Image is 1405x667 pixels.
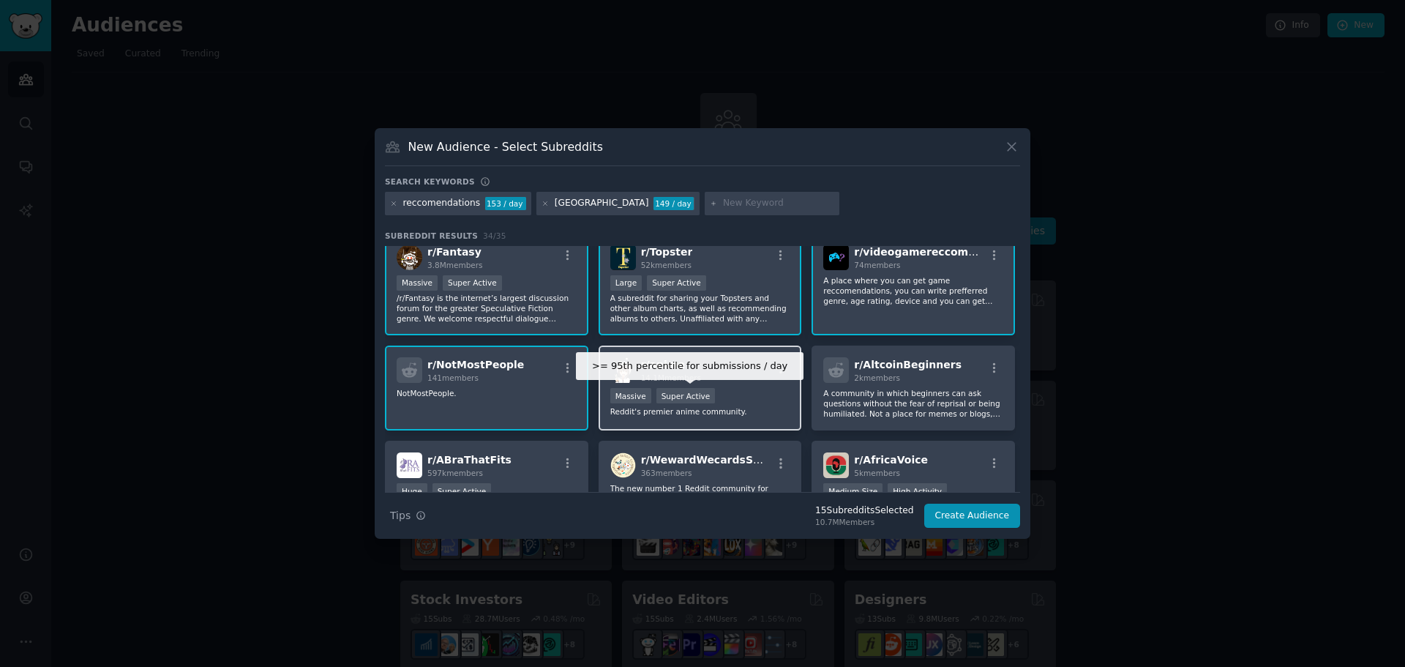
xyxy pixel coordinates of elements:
[390,508,411,523] span: Tips
[610,406,790,417] p: Reddit's premier anime community.
[385,503,431,529] button: Tips
[555,197,649,210] div: [GEOGRAPHIC_DATA]
[656,388,716,403] div: Super Active
[641,469,692,477] span: 363 members
[610,483,790,514] p: The new number 1 Reddit community for WeCards trading. Rule #1 and #100: be nice with other trade...
[641,454,777,466] span: r/ WewardWecardsSwap
[610,357,636,383] img: anime
[397,388,577,398] p: NotMostPeople.
[610,245,636,270] img: Topster
[888,483,947,499] div: High Activity
[854,469,900,477] span: 5k members
[823,245,849,270] img: videogamereccomend
[854,359,962,370] span: r/ AltcoinBeginners
[427,454,512,466] span: r/ ABraThatFits
[854,373,900,382] span: 2k members
[823,275,1003,306] p: A place where you can get game reccomendations, you can write prefferred genre, age rating, devic...
[723,197,834,210] input: New Keyword
[427,261,483,269] span: 3.8M members
[397,483,427,499] div: Huge
[610,293,790,324] p: A subreddit for sharing your Topsters and other album charts, as well as recommending albums to o...
[385,176,475,187] h3: Search keywords
[641,359,685,370] span: r/ anime
[815,517,913,527] div: 10.7M Members
[443,275,502,291] div: Super Active
[653,197,694,210] div: 149 / day
[427,469,483,477] span: 597k members
[485,197,526,210] div: 153 / day
[641,261,692,269] span: 52k members
[403,197,481,210] div: reccomendations
[641,246,693,258] span: r/ Topster
[483,231,506,240] span: 34 / 35
[647,275,706,291] div: Super Active
[427,359,524,370] span: r/ NotMostPeople
[408,139,603,154] h3: New Audience - Select Subreddits
[397,245,422,270] img: Fantasy
[397,293,577,324] p: /r/Fantasy is the internet’s largest discussion forum for the greater Speculative Fiction genre. ...
[823,483,883,499] div: Medium Size
[610,388,651,403] div: Massive
[385,231,478,241] span: Subreddit Results
[823,452,849,478] img: AfricaVoice
[427,246,482,258] span: r/ Fantasy
[397,275,438,291] div: Massive
[854,261,900,269] span: 74 members
[641,373,701,382] span: 14.1M members
[610,275,642,291] div: Large
[427,373,479,382] span: 141 members
[854,454,928,466] span: r/ AfricaVoice
[924,504,1021,529] button: Create Audience
[397,452,422,478] img: ABraThatFits
[854,246,989,258] span: r/ videogamereccomend
[432,483,492,499] div: Super Active
[610,452,636,478] img: WewardWecardsSwap
[815,504,913,518] div: 15 Subreddit s Selected
[823,388,1003,419] p: A community in which beginners can ask questions without the fear of reprisal or being humiliated...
